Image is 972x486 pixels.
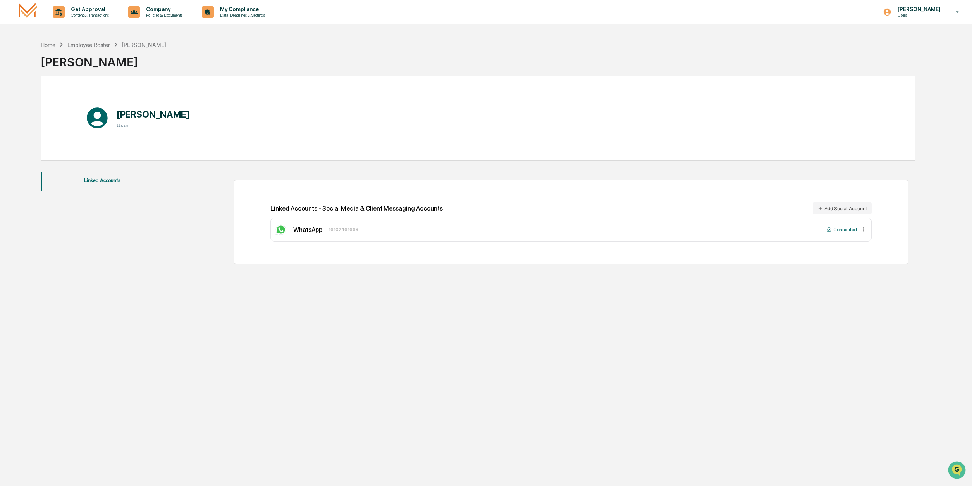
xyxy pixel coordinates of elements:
div: [PERSON_NAME] [41,49,166,69]
div: Connected [826,227,857,232]
p: Users [891,12,944,18]
button: Add Social Account [813,202,872,214]
p: How can we help? [8,16,141,29]
div: 🗄️ [56,99,62,105]
div: 🔎 [8,113,14,119]
div: [PERSON_NAME] [122,42,166,48]
div: Home [41,42,55,48]
div: Linked Accounts - Social Media & Client Messaging Accounts [270,202,871,214]
span: Preclearance [15,98,50,106]
div: We're available if you need us! [26,67,98,73]
button: Start new chat [132,62,141,71]
button: Linked Accounts [41,172,163,191]
div: WhatsApp [293,226,322,233]
span: Data Lookup [15,112,49,120]
img: logo [19,3,37,21]
img: WhatsApp Icon [275,223,287,236]
div: secondary tabs example [41,172,163,191]
div: Start new chat [26,59,127,67]
span: Pylon [77,131,94,137]
a: 🗄️Attestations [53,95,99,109]
p: [PERSON_NAME] [891,6,944,12]
p: Company [140,6,186,12]
h3: User [117,122,190,128]
p: My Compliance [214,6,269,12]
div: 🖐️ [8,99,14,105]
a: 🖐️Preclearance [5,95,53,109]
img: 1746055101610-c473b297-6a78-478c-a979-82029cc54cd1 [8,59,22,73]
a: 🔎Data Lookup [5,109,52,123]
iframe: Open customer support [947,460,968,481]
p: Policies & Documents [140,12,186,18]
h1: [PERSON_NAME] [117,109,190,120]
a: Powered byPylon [55,131,94,137]
div: 16102461663 [329,227,358,232]
span: Attestations [64,98,96,106]
p: Data, Deadlines & Settings [214,12,269,18]
div: Employee Roster [67,42,110,48]
p: Content & Transactions [65,12,113,18]
p: Get Approval [65,6,113,12]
